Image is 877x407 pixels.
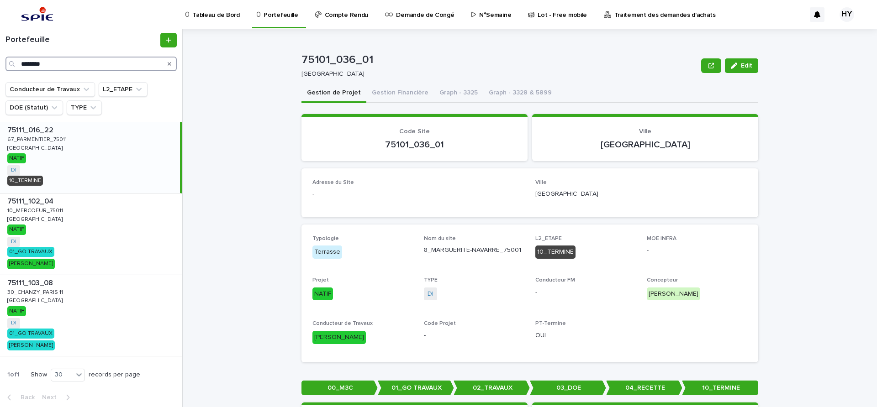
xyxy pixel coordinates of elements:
p: OUI [535,331,636,340]
p: 8_MARGUERITE-NAVARRE_75001 [424,245,524,255]
button: Gestion Financière [366,84,434,103]
span: Code Projet [424,321,456,326]
button: Next [38,393,77,402]
span: MOE INFRA [647,236,676,241]
span: Conducteur de Travaux [312,321,373,326]
p: 02_TRAVAUX [454,381,530,396]
span: PT-Termine [535,321,566,326]
p: 10_MERCOEUR_75011 [7,206,65,214]
div: NATIF [7,153,26,163]
p: [GEOGRAPHIC_DATA] [7,143,64,151]
p: 03_DOE [530,381,606,396]
button: Conducteur de Travaux [5,82,95,97]
div: 01_GO TRAVAUX [7,247,54,257]
p: 75101_036_01 [301,53,697,67]
p: [GEOGRAPHIC_DATA] [7,214,64,223]
div: HY [840,7,854,22]
p: 04_RECETTE [606,381,682,396]
img: svstPd6MQfCT1uX1QGkG [18,5,56,24]
a: DI [11,167,16,173]
span: Adresse du Site [312,180,354,185]
span: Code Site [399,128,430,135]
p: 75111_016_22 [7,124,55,135]
p: [GEOGRAPHIC_DATA] [7,296,64,304]
p: 00_M3C [301,381,378,396]
p: 30_CHANZY_PARIS 11 [7,287,65,296]
a: DI [11,320,16,326]
p: [GEOGRAPHIC_DATA] [301,70,694,78]
span: L2_ETAPE [535,236,562,241]
p: [GEOGRAPHIC_DATA] [543,139,747,150]
p: - [424,331,524,340]
button: DOE (Statut) [5,100,63,115]
p: [GEOGRAPHIC_DATA] [535,189,747,199]
button: TYPE [67,100,102,115]
p: 75111_102_04 [7,195,55,206]
button: Graph - 3325 [434,84,483,103]
span: Edit [741,63,752,69]
p: 75111_103_08 [7,277,55,287]
div: NATIF [312,287,333,301]
div: [PERSON_NAME] [7,340,55,350]
span: Typologie [312,236,339,241]
div: NATIF [7,306,26,316]
button: Gestion de Projet [301,84,366,103]
p: 10_TERMINE [682,381,758,396]
p: - [312,189,524,199]
span: Conducteur FM [535,277,575,283]
div: NATIF [7,224,26,235]
span: Ville [535,180,547,185]
span: Projet [312,277,329,283]
div: [PERSON_NAME] [647,287,700,301]
span: TYPE [424,277,438,283]
button: L2_ETAPE [99,82,148,97]
span: Back [15,394,35,401]
span: Nom du site [424,236,456,241]
div: 10_TERMINE [7,176,43,186]
p: 01_GO TRAVAUX [378,381,454,396]
span: Concepteur [647,277,678,283]
input: Search [5,57,177,71]
span: Ville [639,128,651,135]
a: DI [428,289,433,299]
div: Terrasse [312,245,342,259]
p: 75101_036_01 [312,139,517,150]
a: DI [11,239,16,245]
p: - [647,245,747,255]
button: Graph - 3328 & 5899 [483,84,557,103]
p: 67_PARMENTIER_75011 [7,135,69,143]
div: [PERSON_NAME] [7,259,55,269]
p: records per page [89,371,140,379]
div: 01_GO TRAVAUX [7,329,54,339]
p: - [535,287,636,297]
div: [PERSON_NAME] [312,331,366,344]
p: Show [31,371,47,379]
h1: Portefeuille [5,35,158,45]
div: 30 [51,370,73,380]
div: 10_TERMINE [535,245,576,259]
span: Next [42,394,62,401]
button: Edit [725,58,758,73]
